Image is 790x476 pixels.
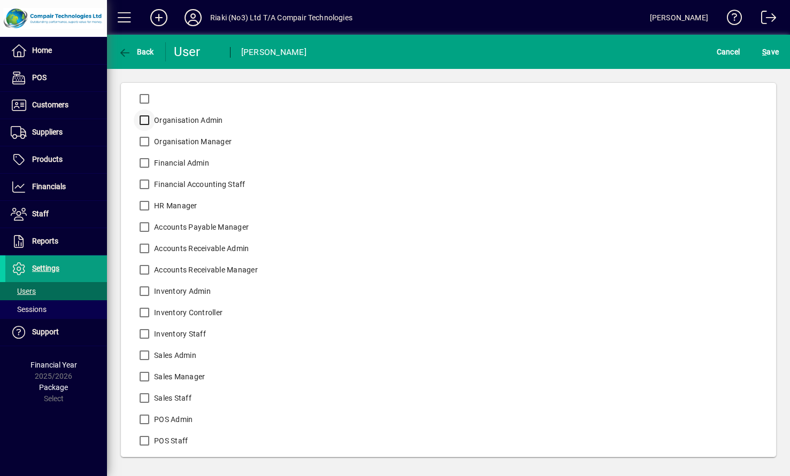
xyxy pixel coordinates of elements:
[152,179,246,190] label: Financial Accounting Staff
[32,237,58,245] span: Reports
[32,46,52,54] span: Home
[152,222,249,232] label: Accounts Payable Manager
[152,435,188,446] label: POS Staff
[32,73,47,82] span: POS
[762,48,766,56] span: S
[762,43,779,60] span: ave
[32,128,63,136] span: Suppliers
[152,136,232,147] label: Organisation Manager
[32,100,68,109] span: Customers
[152,307,223,318] label: Inventory Controller
[5,228,107,255] a: Reports
[5,146,107,173] a: Products
[30,361,77,369] span: Financial Year
[176,8,210,27] button: Profile
[152,350,196,361] label: Sales Admin
[32,182,66,191] span: Financials
[5,282,107,300] a: Users
[11,305,47,314] span: Sessions
[152,286,211,296] label: Inventory Admin
[760,42,781,61] button: Save
[5,300,107,318] a: Sessions
[5,201,107,228] a: Staff
[142,8,176,27] button: Add
[5,319,107,346] a: Support
[5,37,107,64] a: Home
[152,158,209,168] label: Financial Admin
[118,48,154,56] span: Back
[32,327,59,336] span: Support
[5,174,107,200] a: Financials
[32,209,49,218] span: Staff
[5,92,107,119] a: Customers
[152,115,223,126] label: Organisation Admin
[753,2,777,37] a: Logout
[717,43,740,60] span: Cancel
[5,119,107,146] a: Suppliers
[116,42,157,61] button: Back
[39,383,68,392] span: Package
[241,44,306,61] div: [PERSON_NAME]
[152,393,191,403] label: Sales Staff
[152,371,205,382] label: Sales Manager
[174,43,219,60] div: User
[5,65,107,91] a: POS
[719,2,742,37] a: Knowledge Base
[32,155,63,163] span: Products
[714,42,743,61] button: Cancel
[152,414,193,425] label: POS Admin
[650,9,708,26] div: [PERSON_NAME]
[107,42,166,61] app-page-header-button: Back
[152,264,258,275] label: Accounts Receivable Manager
[152,243,249,254] label: Accounts Receivable Admin
[32,264,59,272] span: Settings
[152,329,206,339] label: Inventory Staff
[11,287,36,295] span: Users
[152,200,197,211] label: HR Manager
[210,9,352,26] div: Riaki (No3) Ltd T/A Compair Technologies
